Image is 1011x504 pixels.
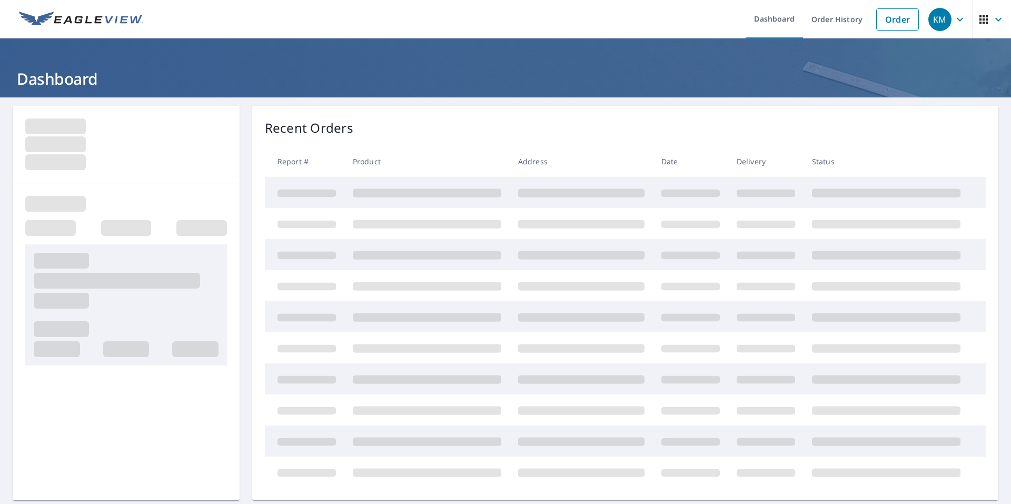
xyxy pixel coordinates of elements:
th: Product [344,146,510,177]
a: Order [876,8,919,31]
th: Report # [265,146,344,177]
th: Delivery [728,146,804,177]
th: Date [653,146,728,177]
img: EV Logo [19,12,143,27]
div: KM [928,8,951,31]
h1: Dashboard [13,68,998,90]
p: Recent Orders [265,118,353,137]
th: Address [510,146,653,177]
th: Status [804,146,969,177]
